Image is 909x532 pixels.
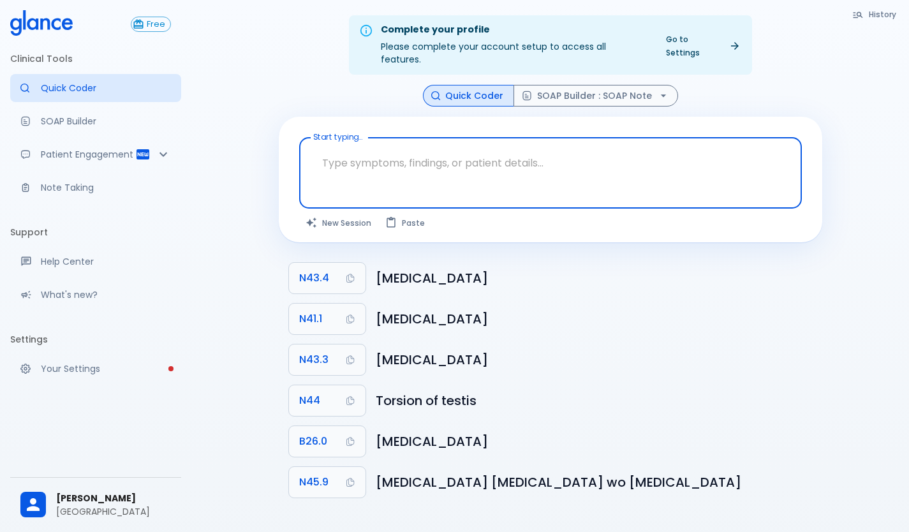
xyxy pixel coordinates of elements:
div: Please complete your account setup to access all features. [381,19,648,71]
p: SOAP Builder [41,115,171,128]
p: What's new? [41,288,171,301]
h6: Torsion of testis [376,390,812,411]
span: N45.9 [299,473,329,491]
p: Your Settings [41,362,171,375]
button: Copy Code N41.1 to clipboard [289,304,366,334]
p: Note Taking [41,181,171,194]
div: Complete your profile [381,23,648,37]
li: Support [10,217,181,248]
h6: Hydrocele, unspecified [376,350,812,370]
div: Patient Reports & Referrals [10,140,181,168]
span: N43.4 [299,269,329,287]
h6: Spermatocele [376,268,812,288]
button: Copy Code N43.4 to clipboard [289,263,366,293]
p: Patient Engagement [41,148,135,161]
p: [GEOGRAPHIC_DATA] [56,505,171,518]
a: Docugen: Compose a clinical documentation in seconds [10,107,181,135]
div: [PERSON_NAME][GEOGRAPHIC_DATA] [10,483,181,527]
span: Free [142,20,170,29]
a: Advanced note-taking [10,174,181,202]
button: Copy Code N44 to clipboard [289,385,366,416]
h6: Chronic prostatitis [376,309,812,329]
a: Get help from our support team [10,248,181,276]
button: Copy Code N45.9 to clipboard [289,467,366,498]
button: History [846,5,904,24]
button: SOAP Builder : SOAP Note [514,85,678,107]
div: Recent updates and feature releases [10,281,181,309]
button: Clears all inputs and results. [299,214,379,232]
h6: Orchitis, epididymitis and epididymo-orchitis without abscess [376,472,812,492]
li: Settings [10,324,181,355]
button: Quick Coder [423,85,514,107]
span: N44 [299,392,320,410]
span: [PERSON_NAME] [56,492,171,505]
button: Paste from clipboard [379,214,432,232]
button: Copy Code B26.0 to clipboard [289,426,366,457]
p: Help Center [41,255,171,268]
a: Click to view or change your subscription [131,17,181,32]
span: N43.3 [299,351,329,369]
button: Copy Code N43.3 to clipboard [289,344,366,375]
a: Please complete account setup [10,355,181,383]
p: Quick Coder [41,82,171,94]
span: N41.1 [299,310,322,328]
span: B26.0 [299,432,327,450]
button: Free [131,17,171,32]
a: Go to Settings [658,30,747,62]
a: Moramiz: Find ICD10AM codes instantly [10,74,181,102]
h6: Mumps orchitis [376,431,812,452]
li: Clinical Tools [10,43,181,74]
